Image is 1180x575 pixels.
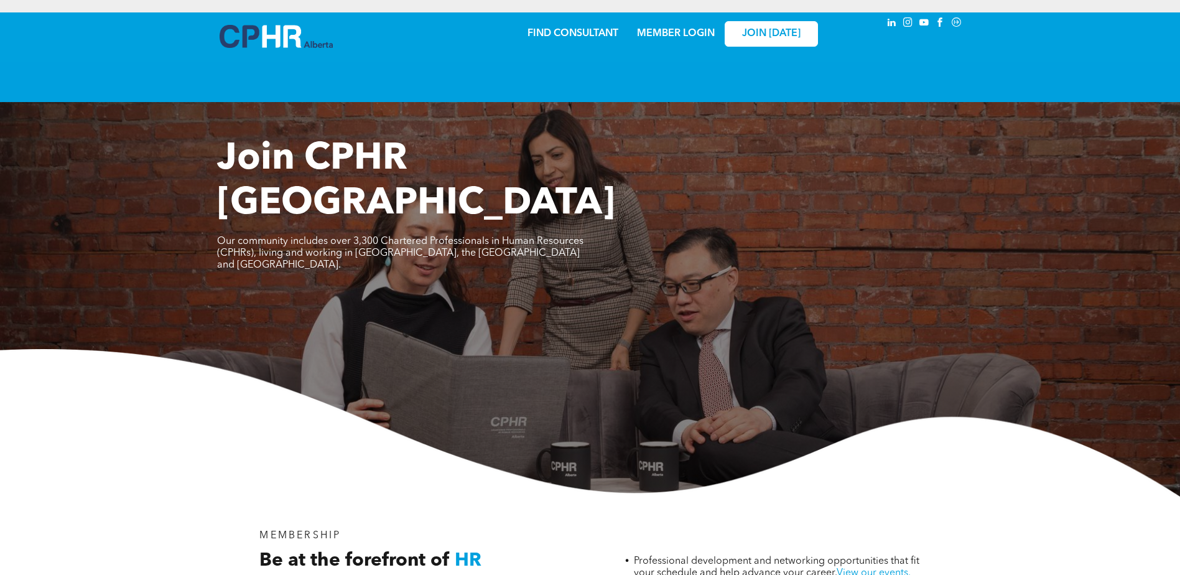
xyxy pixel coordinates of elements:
[901,16,915,32] a: instagram
[637,29,715,39] a: MEMBER LOGIN
[217,236,583,270] span: Our community includes over 3,300 Chartered Professionals in Human Resources (CPHRs), living and ...
[934,16,947,32] a: facebook
[918,16,931,32] a: youtube
[885,16,899,32] a: linkedin
[527,29,618,39] a: FIND CONSULTANT
[950,16,964,32] a: Social network
[725,21,818,47] a: JOIN [DATE]
[259,551,450,570] span: Be at the forefront of
[455,551,481,570] span: HR
[742,28,801,40] span: JOIN [DATE]
[259,531,341,541] span: MEMBERSHIP
[217,141,615,223] span: Join CPHR [GEOGRAPHIC_DATA]
[220,25,333,48] img: A blue and white logo for cp alberta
